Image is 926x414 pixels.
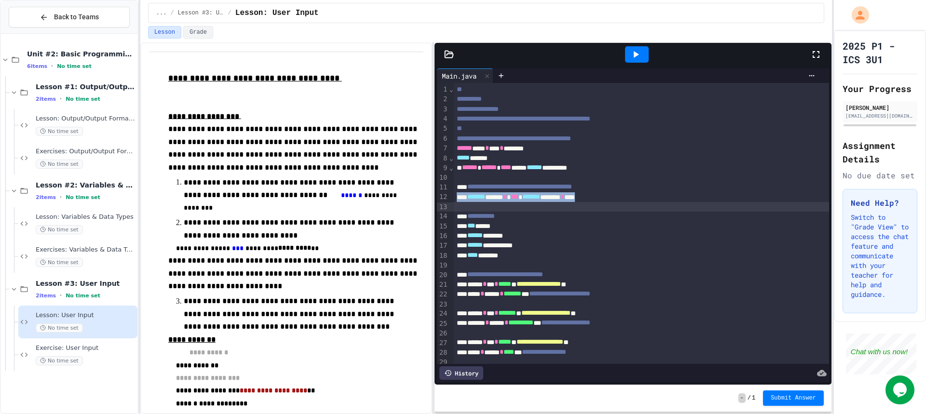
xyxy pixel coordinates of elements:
[36,127,83,136] span: No time set
[449,154,454,162] span: Fold line
[439,366,483,380] div: History
[57,63,92,69] span: No time set
[60,95,62,103] span: •
[36,115,136,123] span: Lesson: Output/Output Formatting
[36,293,56,299] span: 2 items
[235,7,319,19] span: Lesson: User Input
[437,183,449,192] div: 11
[36,311,136,320] span: Lesson: User Input
[437,192,449,202] div: 12
[437,163,449,173] div: 9
[437,251,449,261] div: 18
[27,50,136,58] span: Unit #2: Basic Programming Concepts
[437,85,449,94] div: 1
[437,241,449,251] div: 17
[851,197,909,209] h3: Need Help?
[437,231,449,241] div: 16
[437,134,449,144] div: 6
[845,112,914,120] div: [EMAIL_ADDRESS][DOMAIN_NAME]
[36,246,136,254] span: Exercises: Variables & Data Types
[36,258,83,267] span: No time set
[228,9,231,17] span: /
[36,344,136,352] span: Exercise: User Input
[36,160,83,169] span: No time set
[36,181,136,189] span: Lesson #2: Variables & Data Types
[170,9,174,17] span: /
[66,194,100,200] span: No time set
[437,124,449,134] div: 5
[36,96,56,102] span: 2 items
[36,356,83,365] span: No time set
[437,144,449,153] div: 7
[752,394,755,402] span: 1
[66,293,100,299] span: No time set
[843,82,917,95] h2: Your Progress
[437,114,449,124] div: 4
[148,26,181,39] button: Lesson
[437,202,449,212] div: 13
[60,292,62,299] span: •
[771,394,816,402] span: Submit Answer
[437,71,481,81] div: Main.java
[842,4,872,26] div: My Account
[9,7,130,27] button: Back to Teams
[885,375,916,404] iframe: chat widget
[437,68,493,83] div: Main.java
[449,85,454,93] span: Fold line
[178,9,224,17] span: Lesson #3: User Input
[437,105,449,114] div: 3
[449,164,454,172] span: Fold line
[437,222,449,231] div: 15
[748,394,751,402] span: /
[36,279,136,288] span: Lesson #3: User Input
[843,39,917,66] h1: 2025 P1 - ICS 3U1
[437,173,449,183] div: 10
[437,300,449,309] div: 23
[437,338,449,348] div: 27
[851,213,909,299] p: Switch to "Grade View" to access the chat feature and communicate with your teacher for help and ...
[36,194,56,200] span: 2 items
[437,154,449,163] div: 8
[36,147,136,156] span: Exercises: Output/Output Formatting
[36,225,83,234] span: No time set
[437,358,449,367] div: 29
[51,62,53,70] span: •
[437,280,449,290] div: 21
[183,26,213,39] button: Grade
[60,193,62,201] span: •
[156,9,167,17] span: ...
[437,329,449,338] div: 26
[437,261,449,270] div: 19
[843,170,917,181] div: No due date set
[437,309,449,319] div: 24
[54,12,99,22] span: Back to Teams
[763,390,824,406] button: Submit Answer
[437,290,449,299] div: 22
[66,96,100,102] span: No time set
[843,139,917,166] h2: Assignment Details
[36,82,136,91] span: Lesson #1: Output/Output Formatting
[845,103,914,112] div: [PERSON_NAME]
[437,94,449,104] div: 2
[27,63,47,69] span: 6 items
[437,270,449,280] div: 20
[437,212,449,221] div: 14
[738,393,746,403] span: -
[846,334,916,374] iframe: chat widget
[437,319,449,329] div: 25
[36,213,136,221] span: Lesson: Variables & Data Types
[36,323,83,333] span: No time set
[437,348,449,358] div: 28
